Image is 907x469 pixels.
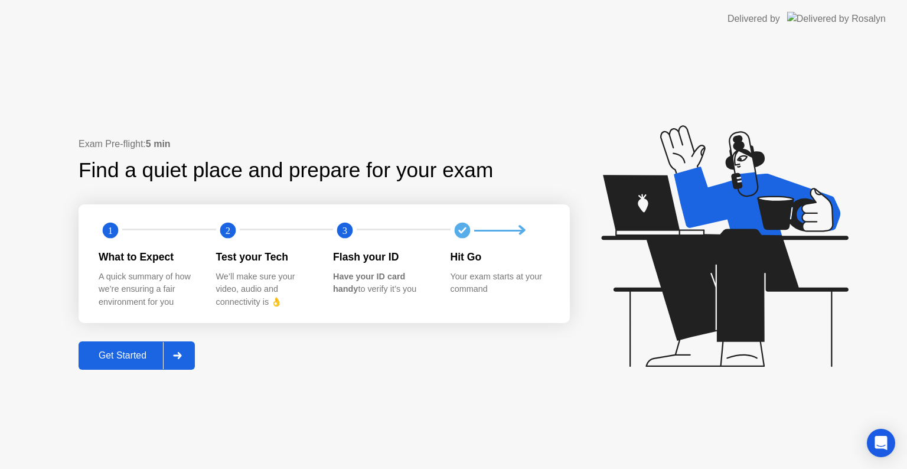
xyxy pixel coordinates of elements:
div: Exam Pre-flight: [79,137,570,151]
div: Hit Go [451,249,549,265]
text: 3 [342,225,347,236]
img: Delivered by Rosalyn [787,12,886,25]
div: Delivered by [727,12,780,26]
b: 5 min [146,139,171,149]
text: 2 [225,225,230,236]
div: Open Intercom Messenger [867,429,895,457]
div: A quick summary of how we’re ensuring a fair environment for you [99,271,197,309]
div: Find a quiet place and prepare for your exam [79,155,495,186]
button: Get Started [79,341,195,370]
div: Get Started [82,350,163,361]
text: 1 [108,225,113,236]
div: Test your Tech [216,249,315,265]
div: We’ll make sure your video, audio and connectivity is 👌 [216,271,315,309]
div: Your exam starts at your command [451,271,549,296]
div: to verify it’s you [333,271,432,296]
div: Flash your ID [333,249,432,265]
div: What to Expect [99,249,197,265]
b: Have your ID card handy [333,272,405,294]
